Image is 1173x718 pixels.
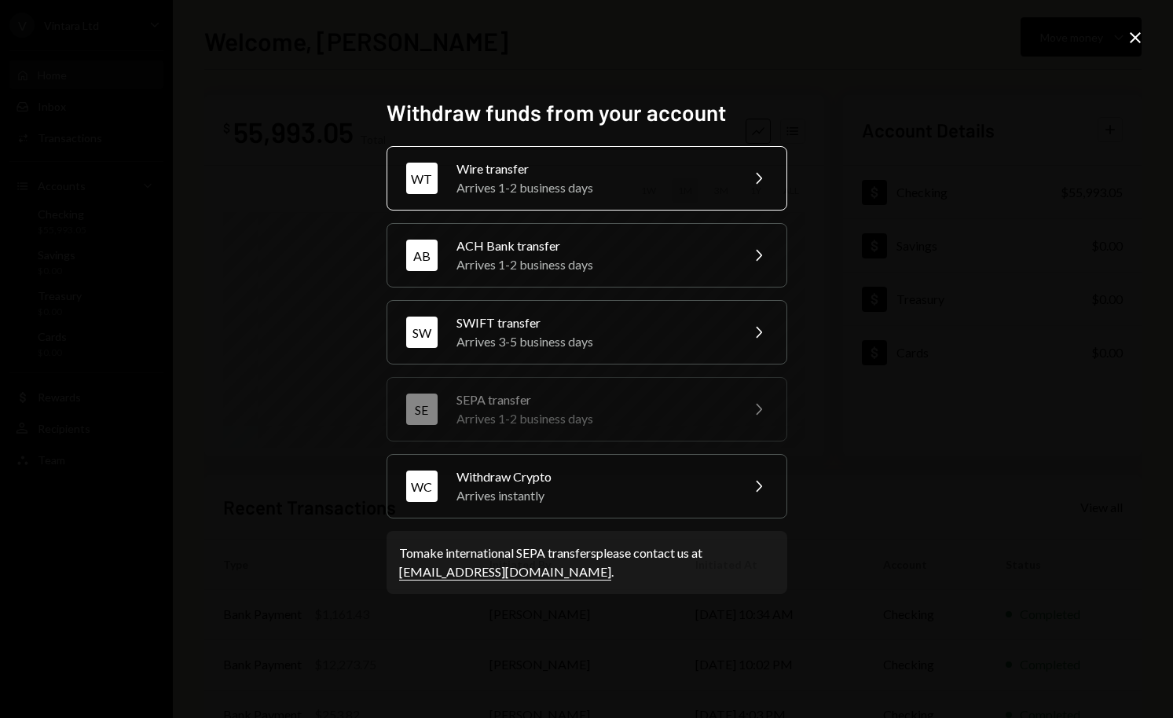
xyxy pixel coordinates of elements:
div: SE [406,394,438,425]
button: WTWire transferArrives 1-2 business days [387,146,787,211]
div: Arrives 3-5 business days [456,332,730,351]
div: Wire transfer [456,159,730,178]
button: WCWithdraw CryptoArrives instantly [387,454,787,518]
div: AB [406,240,438,271]
div: WC [406,471,438,502]
div: Withdraw Crypto [456,467,730,486]
button: ABACH Bank transferArrives 1-2 business days [387,223,787,288]
div: To make international SEPA transfers please contact us at . [399,544,775,581]
div: SW [406,317,438,348]
button: SWSWIFT transferArrives 3-5 business days [387,300,787,364]
button: SESEPA transferArrives 1-2 business days [387,377,787,441]
div: Arrives 1-2 business days [456,409,730,428]
div: SWIFT transfer [456,313,730,332]
div: SEPA transfer [456,390,730,409]
div: Arrives 1-2 business days [456,255,730,274]
h2: Withdraw funds from your account [387,97,787,128]
div: Arrives instantly [456,486,730,505]
div: Arrives 1-2 business days [456,178,730,197]
a: [EMAIL_ADDRESS][DOMAIN_NAME] [399,564,611,581]
div: WT [406,163,438,194]
div: ACH Bank transfer [456,236,730,255]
